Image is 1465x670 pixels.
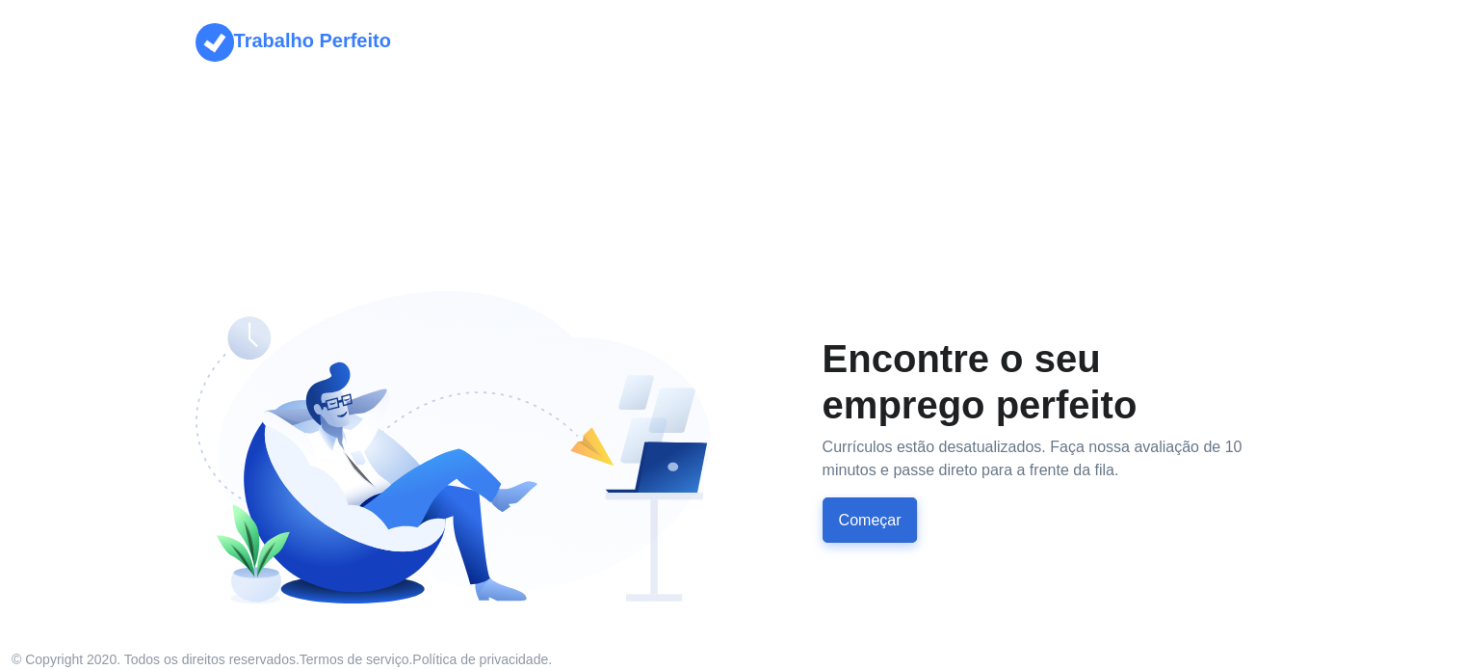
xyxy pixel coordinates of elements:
[196,291,710,611] img: Encontre o seu emprego perfeito
[823,439,1243,478] font: Currículos estão desatualizados. Faça nossa avaliação de 10 minutos e passe direto para a frente ...
[823,337,1138,426] font: Encontre o seu emprego perfeito
[408,652,412,667] font: .
[196,30,391,51] a: Trabalho Perfeito
[300,652,409,667] a: Termos de serviço
[839,512,902,528] font: Começar
[12,652,300,667] font: © Copyright 2020. Todos os direitos reservados.
[823,497,918,543] button: Começar
[196,23,234,62] img: Logotipo do PerfectJob
[234,30,391,51] font: Trabalho Perfeito
[412,652,548,667] a: Política de privacidade
[548,652,552,667] font: .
